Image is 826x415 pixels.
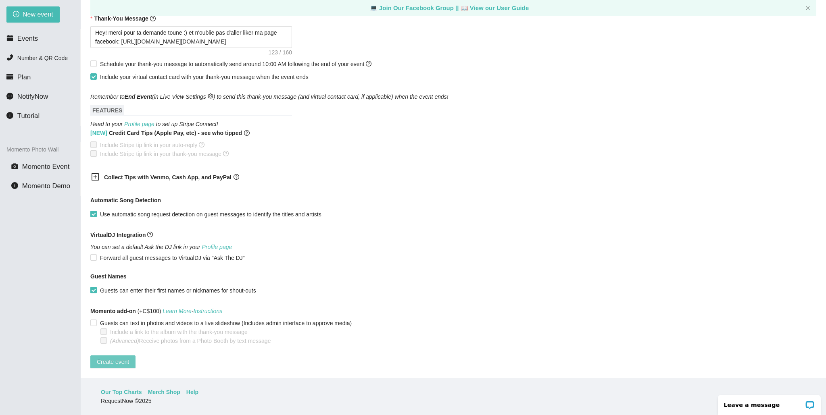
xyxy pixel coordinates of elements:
span: laptop [461,4,468,11]
span: Guests can enter their first names or nicknames for shout-outs [97,286,259,295]
span: setting [208,93,213,99]
span: Receive photos from a Photo Booth by text message [107,336,274,345]
b: End Event [125,93,152,100]
a: Merch Shop [148,388,180,396]
span: Include Stripe tip link in your auto-reply [97,141,208,149]
span: Tutorial [17,112,40,120]
span: Schedule your thank-you message to automatically send around 10:00 AM following the end of your e... [100,61,371,67]
i: You can set a default Ask the DJ link in your [90,244,232,250]
span: question-circle [147,232,153,237]
a: Our Top Charts [101,388,142,396]
a: Instructions [194,308,223,314]
span: info-circle [6,112,13,119]
span: plus-circle [13,11,19,19]
span: Include a link to the album with the thank-you message [107,328,251,336]
span: laptop [370,4,378,11]
span: Momento Event [22,163,70,170]
span: question-circle [150,16,156,21]
b: Automatic Song Detection [90,196,161,205]
iframe: LiveChat chat widget [713,390,826,415]
span: Number & QR Code [17,55,68,61]
span: plus-square [91,173,99,181]
span: Forward all guest messages to VirtualDJ via "Ask The DJ" [97,253,248,262]
span: Include your virtual contact card with your thank-you message when the event ends [100,74,309,80]
span: question-circle [223,151,229,156]
button: plus-circleNew event [6,6,60,23]
span: Momento Demo [22,182,70,190]
b: Thank-You Message [94,15,148,22]
span: phone [6,54,13,61]
span: question-circle [234,174,239,180]
span: calendar [6,35,13,41]
a: Learn More [163,308,192,314]
span: Events [17,35,38,42]
span: question-circle [244,129,250,137]
div: Collect Tips with Venmo, Cash App, and PayPalquestion-circle [85,168,286,188]
a: laptop Join Our Facebook Group || [370,4,461,11]
span: info-circle [11,182,18,189]
a: laptop View our User Guide [461,4,529,11]
b: Momento add-on [90,308,136,314]
span: NotifyNow [17,93,48,100]
i: Head to your to set up Stripe Connect! [90,121,218,127]
a: Help [186,388,198,396]
b: Credit Card Tips (Apple Pay, etc) - see who tipped [90,129,242,137]
button: close [805,6,810,11]
span: Guests can text in photos and videos to a live slideshow (Includes admin interface to approve media) [97,319,355,328]
i: (Advanced) [110,338,139,344]
b: Collect Tips with Venmo, Cash App, and PayPal [104,174,232,181]
span: Use automatic song request detection on guest messages to identify the titles and artists [97,210,325,219]
span: close [805,6,810,10]
span: question-circle [366,61,371,66]
b: VirtualDJ Integration [90,232,146,238]
span: Plan [17,73,31,81]
b: Guest Names [90,273,126,280]
span: message [6,93,13,100]
span: (+C$100) [90,307,222,315]
i: Remember to (in Live View Settings ) to send this thank-you message (and virtual contact card, if... [90,93,448,100]
a: Profile page [202,244,232,250]
i: - [163,308,222,314]
span: [NEW] [90,130,107,136]
span: question-circle [199,142,204,147]
textarea: Hey! merci pour ta demande toune :) et n'oublie pas d'aller liker ma page facebook: [URL][DOMAIN_... [90,26,292,48]
span: camera [11,163,18,170]
div: RequestNow © 2025 [101,396,804,405]
span: credit-card [6,73,13,80]
button: Create event [90,355,136,368]
span: FEATURES [90,105,124,116]
span: Create event [97,357,129,366]
span: Include Stripe tip link in your thank-you message [97,149,232,158]
a: Profile page [124,121,154,127]
span: New event [23,9,53,19]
